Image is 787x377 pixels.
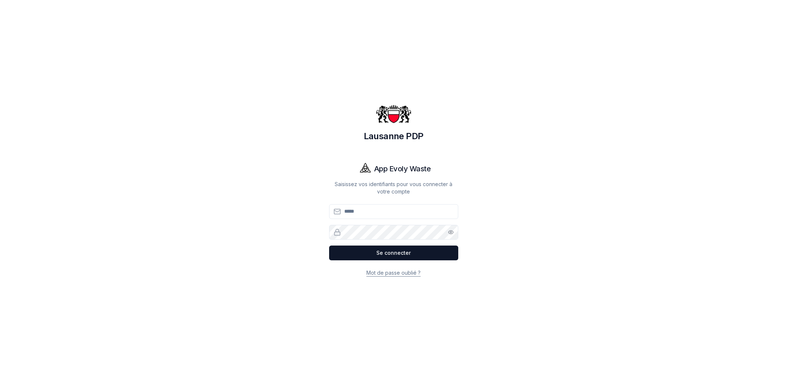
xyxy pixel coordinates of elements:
img: Lausanne PDP Logo [376,96,411,132]
a: Mot de passe oublié ? [366,270,421,276]
button: Se connecter [329,246,458,260]
img: Evoly Logo [356,160,374,178]
p: Saisissez vos identifiants pour vous connecter à votre compte [329,181,458,195]
h1: App Evoly Waste [374,164,431,174]
h1: Lausanne PDP [329,130,458,142]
